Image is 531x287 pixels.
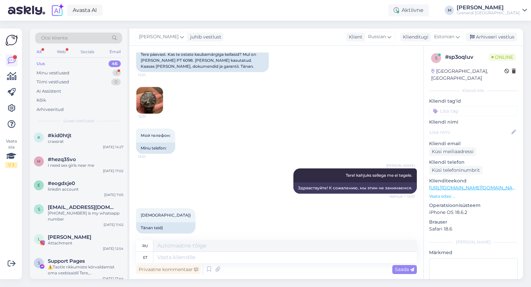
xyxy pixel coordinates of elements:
span: Мой телефон: [141,133,171,138]
div: M [445,6,454,15]
p: Kliendi nimi [429,119,518,126]
span: #eogdxje0 [48,180,75,186]
div: All [35,48,43,56]
div: 0 [111,79,121,85]
div: Arhiveeritud [37,106,64,113]
p: Safari 18.6 [429,226,518,233]
a: Avasta AI [67,5,103,16]
span: #kid0htjt [48,133,71,139]
span: Saada [395,266,414,272]
div: Kõik [37,97,46,104]
span: [PERSON_NAME] [386,163,415,168]
div: Arhiveeri vestlus [466,33,517,42]
span: 12:01 [138,72,163,77]
div: ⚠️Taotle rikkumiste kõrvaldamist oma veebisaidil Tere, [PERSON_NAME] saatnud mitu hoiatust, et te... [48,264,123,276]
div: 46 [109,60,121,67]
span: L [38,237,40,241]
p: Klienditeekond [429,177,518,184]
div: [PHONE_NUMBER] is my whatsapp number [48,210,123,222]
p: Brauser [429,219,518,226]
p: Märkmed [429,249,518,256]
span: Russian [368,33,386,41]
div: [DATE] 7:05 [104,192,123,197]
a: [PERSON_NAME]Grenardi [GEOGRAPHIC_DATA] [457,5,527,16]
div: Email [108,48,122,56]
span: h [37,159,40,164]
span: Leo Pizzo [48,234,91,240]
span: S [38,260,40,265]
a: [URL][DOMAIN_NAME][DOMAIN_NAME] [429,185,521,191]
span: Otsi kliente [41,35,68,42]
input: Lisa tag [429,106,518,116]
span: sambhavgems1@gmail.com [48,204,117,210]
div: Tänan teid) [136,222,195,234]
div: [DATE] 11:02 [104,222,123,227]
img: explore-ai [50,3,64,17]
span: k [38,135,40,140]
div: Socials [79,48,96,56]
div: 1 [113,70,121,76]
div: [DATE] 12:54 [103,246,123,251]
div: Küsi meiliaadressi [429,147,476,156]
span: e [38,183,40,188]
span: Estonian [434,33,454,41]
div: ru [142,240,148,251]
div: # sp3oqluv [445,53,489,61]
div: Kliendi info [429,88,518,94]
div: 1 / 3 [5,162,17,168]
span: Tere! kahjuks sellega me ei tegele. [346,173,412,178]
p: Kliendi tag'id [429,98,518,105]
div: [DATE] 17:44 [103,276,123,281]
div: craxsrat [48,139,123,144]
div: Attachment [48,240,123,246]
div: Klient [346,34,362,41]
div: Uus [37,60,45,67]
span: Support Pages [48,258,85,264]
div: juhib vestlust [188,34,221,41]
p: Vaata edasi ... [429,193,518,199]
div: [DATE] 17:02 [103,168,123,173]
p: Operatsioonisüsteem [429,202,518,209]
div: [PERSON_NAME] [429,239,518,245]
div: I need sex girls near me [48,162,123,168]
div: Aktiivne [388,4,429,16]
span: Nähtud ✓ 12:01 [390,194,415,199]
div: AI Assistent [37,88,61,95]
span: 12:01 [138,234,163,239]
div: Privaatne kommentaar [136,265,201,274]
span: Uued vestlused [63,118,94,124]
div: linkdin account [48,186,123,192]
div: Minu telefon: [136,143,175,154]
div: Küsi telefoninumbrit [429,166,483,175]
span: Online [489,53,516,61]
span: s [435,55,437,60]
span: [PERSON_NAME] [139,33,179,41]
span: #hezq35vo [48,156,76,162]
div: Tere päevast. Kas te ostate kaubamärgiga kellasid? Mul on [PERSON_NAME] PT 6098. [PERSON_NAME] ka... [136,49,269,72]
span: 12:01 [138,114,163,119]
img: Attachment [136,87,163,114]
span: 12:01 [138,154,163,159]
img: Askly Logo [5,34,18,47]
input: Lisa nimi [429,129,510,136]
div: et [143,252,147,263]
div: [PERSON_NAME] [457,5,520,10]
div: Minu vestlused [37,70,69,76]
p: Kliendi email [429,140,518,147]
div: [GEOGRAPHIC_DATA], [GEOGRAPHIC_DATA] [431,68,504,82]
div: Vaata siia [5,138,17,168]
div: Klienditugi [400,34,428,41]
span: [DEMOGRAPHIC_DATA]) [141,213,191,218]
div: Tiimi vestlused [37,79,69,85]
div: [DATE] 14:27 [103,144,123,149]
div: Здравствуйте! К сожалению, мы этим не занимаемся. [293,182,417,194]
div: Web [55,48,67,56]
div: Grenardi [GEOGRAPHIC_DATA] [457,10,520,16]
p: iPhone OS 18.6.2 [429,209,518,216]
span: s [38,207,40,212]
p: Kliendi telefon [429,159,518,166]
